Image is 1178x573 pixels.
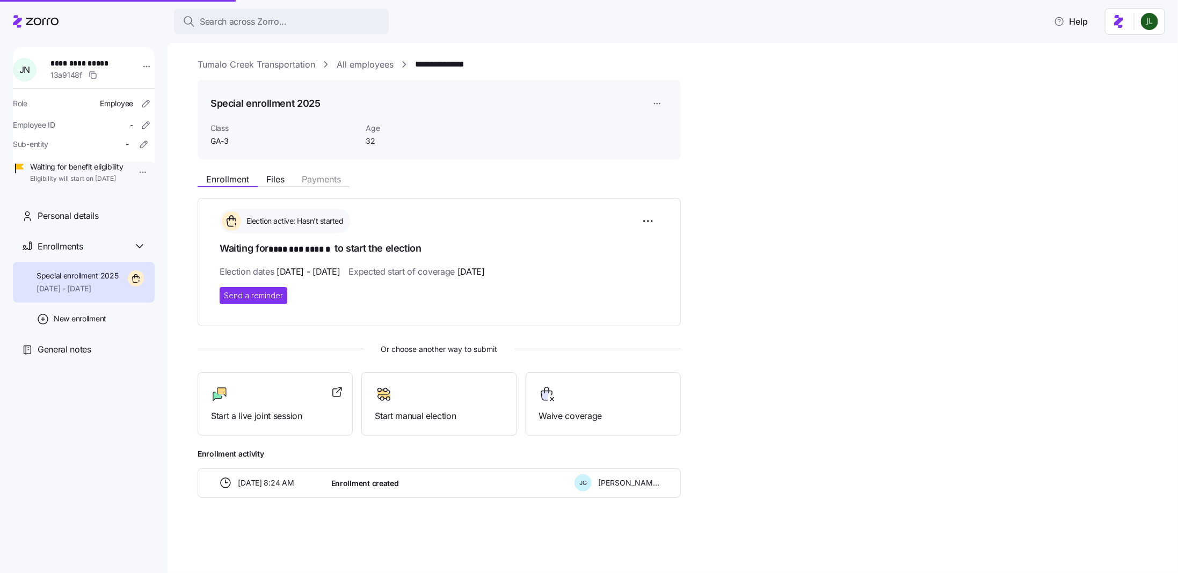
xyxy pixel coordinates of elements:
[1054,15,1088,28] span: Help
[220,287,287,304] button: Send a reminder
[579,480,587,486] span: J G
[375,409,503,423] span: Start manual election
[210,136,357,146] span: GA-3
[238,478,294,488] span: [DATE] 8:24 AM
[210,123,357,134] span: Class
[366,123,474,134] span: Age
[457,265,485,278] span: [DATE]
[174,9,389,34] button: Search across Zorro...
[1141,13,1158,30] img: d9b9d5af0451fe2f8c405234d2cf2198
[30,174,123,183] span: Eligibility will start on [DATE]
[38,240,83,253] span: Enrollments
[13,98,27,109] span: Role
[220,265,340,278] span: Election dates
[19,65,30,74] span: J N
[243,216,344,226] span: Election active: Hasn't started
[198,58,315,71] a: Tumalo Creek Transportation
[211,409,339,423] span: Start a live joint session
[266,175,285,183] span: Files
[331,478,399,489] span: Enrollment created
[1045,11,1096,32] button: Help
[37,283,119,294] span: [DATE] - [DATE]
[348,265,484,278] span: Expected start of coverage
[38,209,99,223] span: Personal details
[206,175,249,183] span: Enrollment
[198,343,681,355] span: Or choose another way to submit
[130,120,133,130] span: -
[220,241,659,256] h1: Waiting for to start the election
[366,136,474,146] span: 32
[126,139,129,150] span: -
[200,15,287,28] span: Search across Zorro...
[100,98,133,109] span: Employee
[13,120,55,130] span: Employee ID
[37,270,119,281] span: Special enrollment 2025
[302,175,341,183] span: Payments
[598,478,659,488] span: [PERSON_NAME]
[277,265,340,278] span: [DATE] - [DATE]
[210,97,321,110] h1: Special enrollment 2025
[13,139,48,150] span: Sub-entity
[50,70,82,80] span: 13a9148f
[38,343,91,356] span: General notes
[198,449,681,459] span: Enrollment activity
[224,290,283,301] span: Send a reminder
[30,161,123,172] span: Waiting for benefit eligibility
[337,58,394,71] a: All employees
[539,409,667,423] span: Waive coverage
[54,313,106,324] span: New enrollment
